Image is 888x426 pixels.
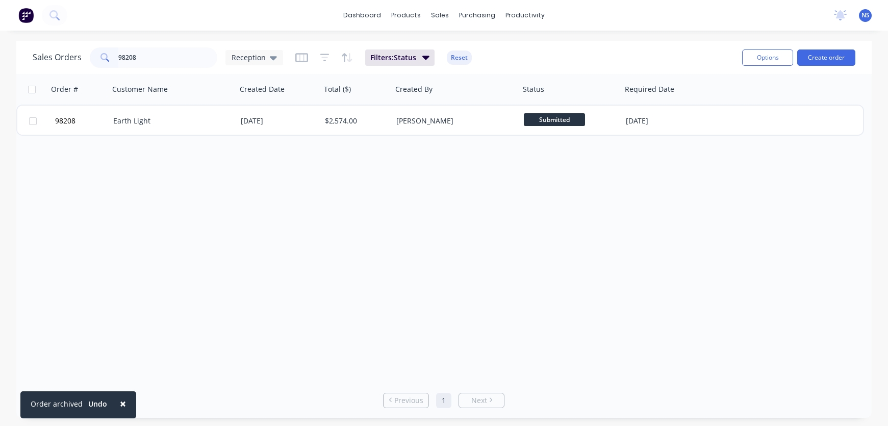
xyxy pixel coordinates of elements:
div: Created Date [240,84,285,94]
a: Next page [459,395,504,406]
button: Filters:Status [365,49,435,66]
div: [DATE] [241,116,317,126]
img: Factory [18,8,34,23]
button: Create order [797,49,855,66]
span: 98208 [55,116,75,126]
div: Status [523,84,544,94]
input: Search... [118,47,218,68]
div: Order archived [31,398,83,409]
span: Filters: Status [370,53,416,63]
div: Created By [395,84,433,94]
span: NS [861,11,870,20]
div: $2,574.00 [325,116,385,126]
button: 98208 [52,106,113,136]
button: Undo [83,396,113,412]
span: Reception [232,52,266,63]
button: Reset [447,51,472,65]
div: Total ($) [324,84,351,94]
button: Close [110,391,136,416]
span: Previous [394,395,423,406]
div: Required Date [625,84,674,94]
div: Earth Light [113,116,226,126]
a: Page 1 is your current page [436,393,451,408]
a: dashboard [338,8,386,23]
a: Previous page [384,395,428,406]
span: × [120,396,126,411]
div: productivity [500,8,550,23]
span: Next [471,395,487,406]
div: [DATE] [626,116,707,126]
button: Options [742,49,793,66]
span: Submitted [524,113,585,126]
div: products [386,8,426,23]
div: Order # [51,84,78,94]
ul: Pagination [379,393,509,408]
div: purchasing [454,8,500,23]
div: Customer Name [112,84,168,94]
div: sales [426,8,454,23]
h1: Sales Orders [33,53,82,62]
div: [PERSON_NAME] [396,116,510,126]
